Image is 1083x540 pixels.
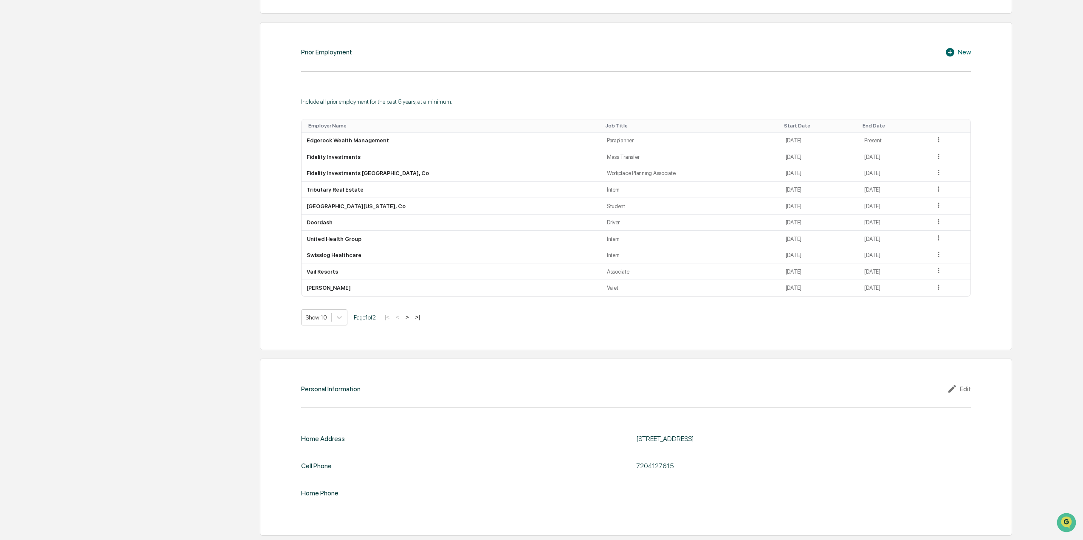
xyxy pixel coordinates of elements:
td: [DATE] [859,165,929,182]
td: Driver [602,215,781,231]
td: [DATE] [781,198,860,215]
div: Toggle SortBy [936,123,967,129]
div: Toggle SortBy [863,123,926,129]
div: New [945,47,971,57]
td: Doordash [302,215,602,231]
td: Fidelity Investments [GEOGRAPHIC_DATA], Co [302,165,602,182]
td: Edgerock Wealth Management [302,133,602,149]
td: Student [602,198,781,215]
td: [DATE] [781,133,860,149]
td: Vail Resorts [302,263,602,280]
td: [DATE] [859,215,929,231]
td: [GEOGRAPHIC_DATA][US_STATE], Co [302,198,602,215]
div: Toggle SortBy [605,123,777,129]
button: > [403,314,412,321]
td: Intern [602,182,781,198]
span: Attestations [70,107,105,116]
div: Home Address [301,435,345,443]
td: [DATE] [859,198,929,215]
button: < [393,314,402,321]
div: 7204127615 [636,462,849,470]
span: Preclearance [17,107,55,116]
button: |< [382,314,392,321]
td: [DATE] [781,231,860,247]
div: Toggle SortBy [784,123,856,129]
td: [DATE] [781,165,860,182]
div: Edit [947,384,971,394]
td: United Health Group [302,231,602,247]
td: Valet [602,280,781,296]
button: >| [413,314,423,321]
span: Pylon [85,144,103,150]
td: Swisslog Healthcare [302,247,602,264]
td: [DATE] [781,182,860,198]
div: 🖐️ [8,108,15,115]
a: 🗄️Attestations [58,104,109,119]
td: Fidelity Investments [302,149,602,166]
td: Tributary Real Estate [302,182,602,198]
span: Data Lookup [17,123,54,132]
a: Powered byPylon [60,144,103,150]
p: How can we help? [8,18,155,31]
span: Page 1 of 2 [354,314,376,321]
a: 🔎Data Lookup [5,120,57,135]
td: [DATE] [859,247,929,264]
td: Intern [602,231,781,247]
div: Cell Phone [301,456,332,475]
td: [DATE] [859,182,929,198]
div: Personal Information [301,385,361,393]
div: Toggle SortBy [308,123,598,129]
td: Workplace Planning Associate [602,165,781,182]
td: [PERSON_NAME] [302,280,602,296]
td: Intern [602,247,781,264]
div: We're available if you need us! [29,74,107,80]
img: 1746055101610-c473b297-6a78-478c-a979-82029cc54cd1 [8,65,24,80]
td: [DATE] [859,231,929,247]
td: [DATE] [859,280,929,296]
td: [DATE] [781,215,860,231]
td: [DATE] [859,263,929,280]
td: [DATE] [781,280,860,296]
td: Paraplanner [602,133,781,149]
td: Present [859,133,929,149]
a: 🖐️Preclearance [5,104,58,119]
td: [DATE] [781,149,860,166]
td: Mass Transfer [602,149,781,166]
div: Home Phone [301,489,338,497]
div: [STREET_ADDRESS] [636,435,849,443]
td: [DATE] [781,247,860,264]
div: 🔎 [8,124,15,131]
div: Prior Employment [301,48,352,56]
td: [DATE] [859,149,929,166]
div: Include all prior employment for the past 5 years, at a minimum. [301,98,971,105]
td: Associate [602,263,781,280]
td: [DATE] [781,263,860,280]
div: 🗄️ [62,108,68,115]
iframe: Open customer support [1056,512,1079,535]
button: Start new chat [144,68,155,78]
div: Start new chat [29,65,139,74]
